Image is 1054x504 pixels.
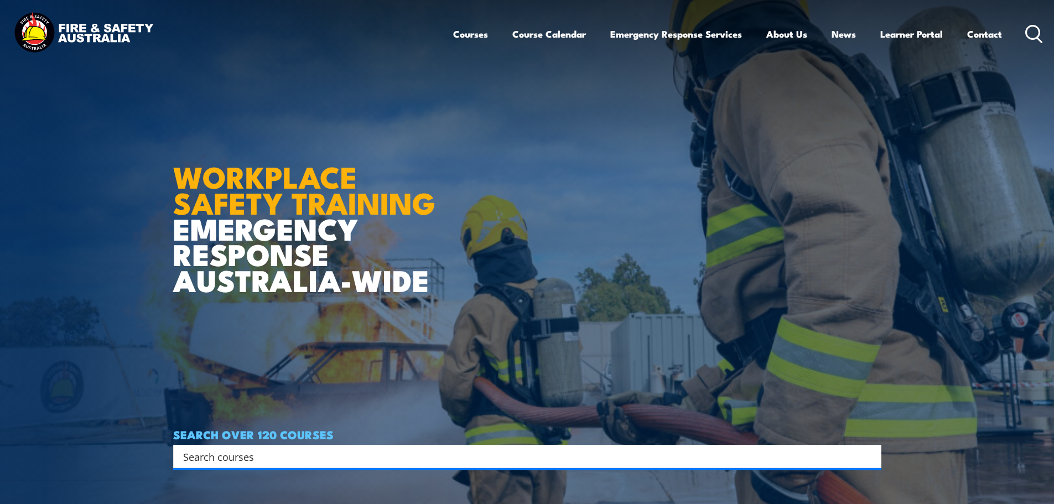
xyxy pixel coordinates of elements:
[610,19,742,49] a: Emergency Response Services
[766,19,807,49] a: About Us
[453,19,488,49] a: Courses
[185,449,859,464] form: Search form
[173,136,444,293] h1: EMERGENCY RESPONSE AUSTRALIA-WIDE
[173,428,881,440] h4: SEARCH OVER 120 COURSES
[880,19,943,49] a: Learner Portal
[862,449,878,464] button: Search magnifier button
[173,153,435,225] strong: WORKPLACE SAFETY TRAINING
[512,19,586,49] a: Course Calendar
[967,19,1002,49] a: Contact
[183,448,857,465] input: Search input
[832,19,856,49] a: News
